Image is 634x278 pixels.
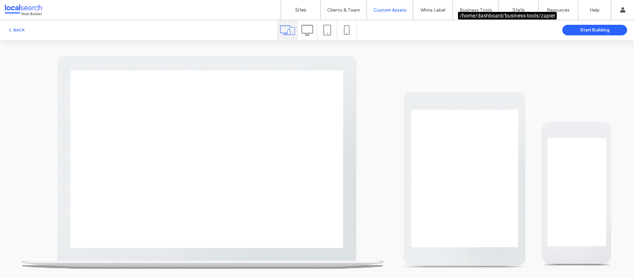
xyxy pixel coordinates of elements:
[547,7,570,13] label: Resources
[373,7,406,13] label: Custom Assets
[327,7,360,13] label: Clients & Team
[420,7,445,13] label: White Label
[512,7,525,13] label: Stats
[8,26,24,34] button: BACK
[460,7,492,13] label: Business Tools
[590,7,600,13] label: Help
[295,7,306,13] label: Sites
[562,25,627,35] button: Start Building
